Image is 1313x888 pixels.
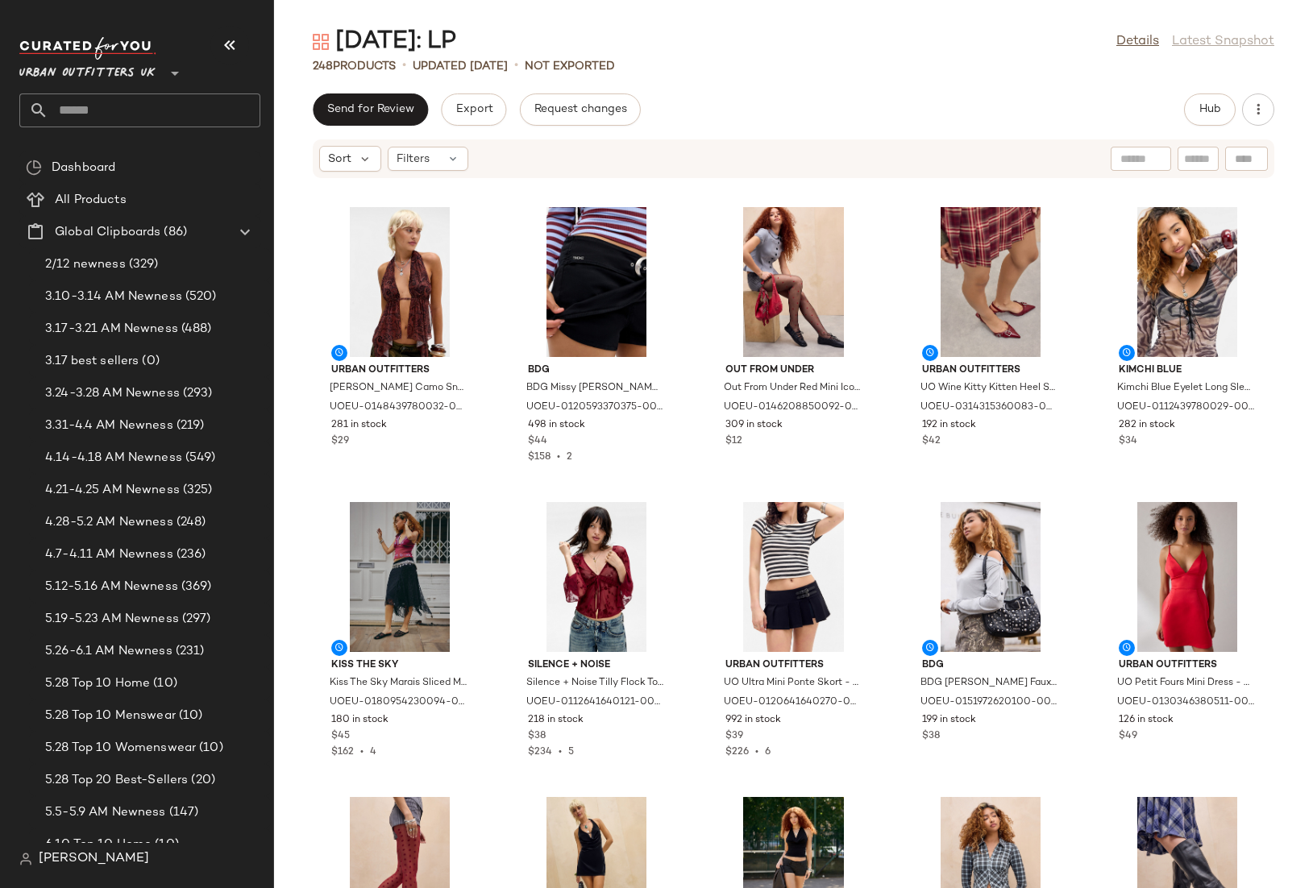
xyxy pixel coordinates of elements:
button: Hub [1184,93,1236,126]
button: Request changes [520,93,641,126]
span: 5.28 Top 10 Menswear [45,707,176,725]
p: updated [DATE] [413,58,508,75]
span: Urban Outfitters [922,363,1059,378]
span: (549) [182,449,216,467]
span: (488) [178,320,212,338]
span: (520) [182,288,217,306]
span: 992 in stock [725,713,781,728]
img: 0120593370375_001_a2 [515,207,678,357]
span: 192 in stock [922,418,976,433]
span: (0) [139,352,159,371]
span: Urban Outfitters UK [19,55,156,84]
span: (10) [176,707,203,725]
span: $234 [528,747,552,757]
a: Details [1116,32,1159,52]
span: • [402,56,406,76]
span: 4.7-4.11 AM Newness [45,546,173,564]
span: 3.17-3.21 AM Newness [45,320,178,338]
span: $39 [725,729,743,744]
span: 309 in stock [725,418,783,433]
img: svg%3e [19,853,32,865]
span: Filters [397,151,430,168]
span: 2 [567,452,572,463]
span: $226 [725,747,749,757]
span: UOEU-0146208850092-000-001 [724,400,861,415]
span: Silence + Noise [528,658,665,673]
span: 4.14-4.18 AM Newness [45,449,182,467]
span: BDG [528,363,665,378]
span: (20) [188,771,215,790]
span: (236) [173,546,206,564]
span: • [552,747,568,757]
span: Urban Outfitters [1119,658,1256,673]
span: [PERSON_NAME] [39,849,149,869]
img: svg%3e [26,160,42,176]
span: UOEU-0112439780029-000-009 [1117,400,1254,415]
span: UOEU-0112641640121-000-061 [526,695,663,710]
span: (297) [179,610,211,629]
span: $29 [331,434,349,449]
span: BDG [PERSON_NAME] Faux Leather Shoulder Bag - Black at Urban Outfitters [920,676,1057,691]
img: svg%3e [313,34,329,50]
span: 6 [765,747,771,757]
span: UOEU-0180954230094-000-001 [330,695,467,710]
span: UOEU-0314315360083-000-061 [920,400,1057,415]
img: 0112439780029_009_a2 [1106,207,1269,357]
span: All Products [55,191,127,210]
div: Products [313,58,396,75]
span: (293) [180,384,213,403]
span: [PERSON_NAME] Camo Snake Top - Dark Red L at Urban Outfitters [330,381,467,396]
span: $158 [528,452,551,463]
span: 5.28 Top 20 Best-Sellers [45,771,188,790]
span: $162 [331,747,354,757]
span: 5.28 Top 10 Womenswear [45,739,196,757]
span: $12 [725,434,742,449]
span: Dashboard [52,159,115,177]
span: $44 [528,434,547,449]
span: 3.31-4.4 AM Newness [45,417,173,435]
span: (10) [150,674,177,693]
span: Kimchi Blue Eyelet Long Sleeve Mesh Blouse - Black S at Urban Outfitters [1117,381,1254,396]
span: 126 in stock [1119,713,1174,728]
span: 5.5-5.9 AM Newness [45,803,166,822]
span: 5.12-5.16 AM Newness [45,578,178,596]
span: (10) [152,836,179,854]
span: $45 [331,729,350,744]
span: $38 [922,729,940,744]
span: Global Clipboards [55,223,160,242]
span: UOEU-0130346380511-000-060 [1117,695,1254,710]
span: Urban Outfitters [725,658,862,673]
span: UOEU-0148439780032-000-260 [330,400,467,415]
span: 4.21-4.25 AM Newness [45,481,180,500]
span: $34 [1119,434,1137,449]
span: UOEU-0151972620100-000-001 [920,695,1057,710]
img: 0130346380511_060_a2 [1106,502,1269,652]
span: • [749,747,765,757]
img: 0314315360083_061_m [909,207,1072,357]
span: Export [455,103,492,116]
span: UO Petit Fours Mini Dress - Red M at Urban Outfitters [1117,676,1254,691]
img: cfy_white_logo.C9jOOHJF.svg [19,37,156,60]
span: (325) [180,481,213,500]
span: (231) [172,642,205,661]
span: UOEU-0120593370375-000-001 [526,400,663,415]
span: 4 [370,747,376,757]
span: (147) [166,803,199,822]
span: 5 [568,747,574,757]
img: 0180954230094_001_a2 [318,502,481,652]
span: 248 [313,60,333,73]
img: 0112641640121_061_a2 [515,502,678,652]
span: BDG [922,658,1059,673]
span: (248) [173,513,206,532]
span: Send for Review [326,103,414,116]
span: Request changes [534,103,627,116]
span: (369) [178,578,212,596]
span: UO Wine Kitty Kitten Heel Shoes - Maroon [GEOGRAPHIC_DATA] 4 at Urban Outfitters [920,381,1057,396]
span: 199 in stock [922,713,976,728]
span: Urban Outfitters [331,363,468,378]
span: Kiss The Sky Marais Sliced Midi Skirt - Black L at Urban Outfitters [330,676,467,691]
span: (329) [126,255,159,274]
span: Kiss The Sky [331,658,468,673]
span: 3.17 best sellers [45,352,139,371]
span: • [551,452,567,463]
